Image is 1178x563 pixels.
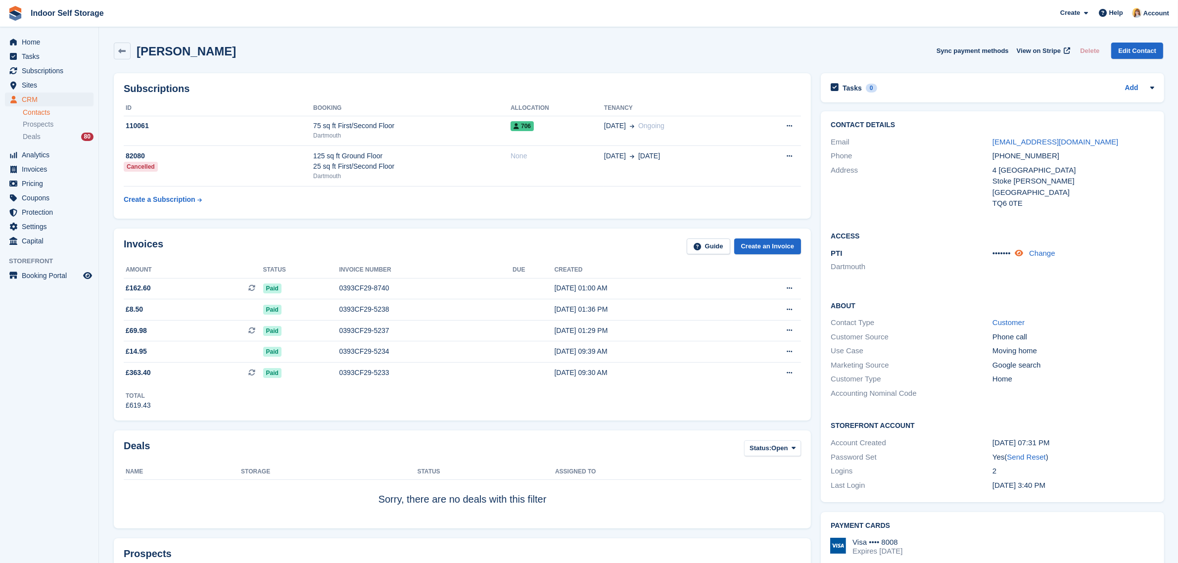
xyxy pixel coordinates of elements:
a: menu [5,93,94,106]
h2: Tasks [843,84,862,93]
h2: Storefront Account [831,420,1154,430]
div: 75 sq ft First/Second Floor [313,121,511,131]
span: [DATE] [604,121,626,131]
span: Analytics [22,148,81,162]
span: [DATE] [604,151,626,161]
span: Coupons [22,191,81,205]
span: 706 [511,121,534,131]
h2: Contact Details [831,121,1154,129]
div: [DATE] 07:31 PM [992,437,1154,449]
img: Joanne Smith [1132,8,1142,18]
span: ( ) [1005,453,1048,461]
a: Edit Contact [1111,43,1163,59]
div: Phone call [992,331,1154,343]
th: Storage [241,464,417,480]
div: Password Set [831,452,992,463]
span: Capital [22,234,81,248]
span: Storefront [9,256,98,266]
th: Status [418,464,556,480]
div: Stoke [PERSON_NAME] [992,176,1154,187]
div: Cancelled [124,162,158,172]
div: Create a Subscription [124,194,195,205]
div: Phone [831,150,992,162]
div: Last Login [831,480,992,491]
button: Sync payment methods [937,43,1009,59]
th: Status [263,262,339,278]
a: Add [1125,83,1138,94]
a: Contacts [23,108,94,117]
div: 0393CF29-5233 [339,368,513,378]
div: Yes [992,452,1154,463]
span: Ongoing [638,122,664,130]
th: Amount [124,262,263,278]
span: Prospects [23,120,53,129]
div: Google search [992,360,1154,371]
span: Paid [263,347,282,357]
a: menu [5,234,94,248]
img: stora-icon-8386f47178a22dfd0bd8f6a31ec36ba5ce8667c1dd55bd0f319d3a0aa187defe.svg [8,6,23,21]
a: menu [5,269,94,282]
li: Dartmouth [831,261,992,273]
span: Home [22,35,81,49]
a: menu [5,162,94,176]
span: Paid [263,368,282,378]
span: PTI [831,249,842,257]
span: Help [1109,8,1123,18]
span: Booking Portal [22,269,81,282]
span: CRM [22,93,81,106]
div: Dartmouth [313,172,511,181]
div: Logins [831,466,992,477]
div: 0393CF29-8740 [339,283,513,293]
span: View on Stripe [1017,46,1061,56]
th: Created [555,262,732,278]
span: Open [771,443,788,453]
a: Change [1029,249,1055,257]
a: menu [5,64,94,78]
a: Send Reset [1007,453,1046,461]
div: Accounting Nominal Code [831,388,992,399]
button: Status: Open [744,440,801,457]
span: Status: [750,443,771,453]
h2: Prospects [124,548,172,560]
time: 2025-09-24 14:40:56 UTC [992,481,1045,489]
span: Sorry, there are no deals with this filter [378,494,547,505]
div: [DATE] 01:29 PM [555,326,732,336]
div: Dartmouth [313,131,511,140]
th: Booking [313,100,511,116]
div: [DATE] 09:30 AM [555,368,732,378]
span: Paid [263,283,282,293]
div: [DATE] 09:39 AM [555,346,732,357]
div: 80 [81,133,94,141]
button: Delete [1076,43,1103,59]
a: menu [5,205,94,219]
span: Invoices [22,162,81,176]
span: Create [1060,8,1080,18]
a: menu [5,148,94,162]
span: £8.50 [126,304,143,315]
span: £14.95 [126,346,147,357]
th: Invoice number [339,262,513,278]
a: menu [5,177,94,190]
span: £363.40 [126,368,151,378]
span: £69.98 [126,326,147,336]
div: Email [831,137,992,148]
span: [DATE] [638,151,660,161]
div: 0 [866,84,877,93]
div: 0393CF29-5234 [339,346,513,357]
a: Customer [992,318,1025,327]
h2: Payment cards [831,522,1154,530]
div: [DATE] 01:36 PM [555,304,732,315]
img: Visa Logo [830,538,846,554]
span: Paid [263,305,282,315]
span: Sites [22,78,81,92]
div: Marketing Source [831,360,992,371]
div: [DATE] 01:00 AM [555,283,732,293]
h2: Subscriptions [124,83,801,94]
div: £619.43 [126,400,151,411]
div: [GEOGRAPHIC_DATA] [992,187,1154,198]
div: 4 [GEOGRAPHIC_DATA] [992,165,1154,176]
div: Total [126,391,151,400]
div: Use Case [831,345,992,357]
span: Account [1143,8,1169,18]
span: ••••••• [992,249,1011,257]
